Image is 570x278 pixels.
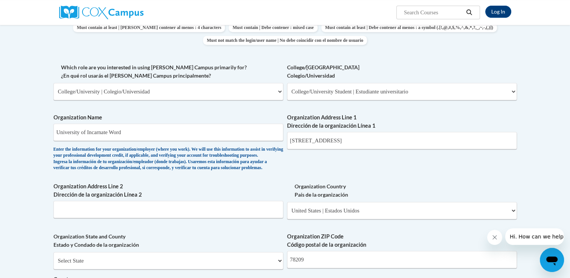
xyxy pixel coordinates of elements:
[287,251,517,268] input: Metadata input
[321,23,497,32] span: Must contain at least | Debe contener al menos : a symbol (.[!,@,#,$,%,^,&,*,?,_,~,-,(,)])
[505,228,564,245] iframe: Message from company
[53,182,283,199] label: Organization Address Line 2 Dirección de la organización Línea 2
[287,63,517,80] label: College/[GEOGRAPHIC_DATA] Colegio/Universidad
[53,147,283,171] div: Enter the information for your organization/employer (where you work). We will use this informati...
[287,182,517,199] label: Organization Country País de la organización
[540,248,564,272] iframe: Button to launch messaging window
[53,63,283,80] label: Which role are you interested in using [PERSON_NAME] Campus primarily for? ¿En qué rol usarás el ...
[203,36,367,45] span: Must not match the login/user name | No debe coincidir con el nombre de usuario
[53,201,283,218] input: Metadata input
[73,23,225,32] span: Must contain at least | [PERSON_NAME] contener al menos : 4 characters
[53,113,283,122] label: Organization Name
[403,8,463,17] input: Search Courses
[463,8,475,17] button: Search
[5,5,61,11] span: Hi. How can we help?
[53,124,283,141] input: Metadata input
[287,132,517,149] input: Metadata input
[487,230,502,245] iframe: Close message
[485,6,511,18] a: Log In
[287,232,517,249] label: Organization ZIP Code Código postal de la organización
[229,23,317,32] span: Must contain | Debe contener : mixed case
[287,113,517,130] label: Organization Address Line 1 Dirección de la organización Línea 1
[53,232,283,249] label: Organization State and County Estado y Condado de la organización
[59,6,144,19] img: Cox Campus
